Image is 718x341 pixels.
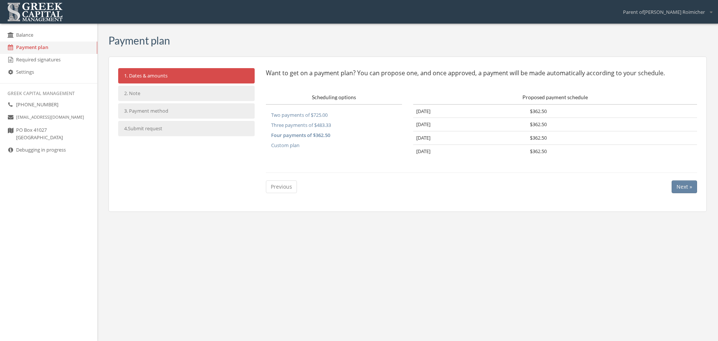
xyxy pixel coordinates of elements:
a: 1. Dates & amounts [118,68,255,83]
h3: Payment plan [108,35,170,46]
button: Previous [266,180,297,193]
small: [EMAIL_ADDRESS][DOMAIN_NAME] [16,114,84,120]
span: $362.50 [530,108,547,115]
button: Next » [672,180,697,193]
td: [DATE] [413,131,527,145]
button: Four payments of $362.50 [266,130,335,140]
td: [DATE] [413,144,527,158]
div: Parent of[PERSON_NAME] Roimicher [623,3,712,15]
button: Two payments of $725.00 [266,110,333,120]
td: [DATE] [413,104,527,118]
span: $362.50 [530,148,547,155]
span: $362.50 [530,134,547,141]
span: Parent of [PERSON_NAME] Roimicher [623,6,705,15]
th: Proposed payment schedule [413,94,697,104]
p: Want to get on a payment plan? You can propose one, and once approved, a payment will be made aut... [266,68,697,79]
button: Custom plan [266,140,305,150]
span: $362.50 [530,121,547,128]
button: Three payments of $483.33 [266,120,336,130]
th: Scheduling options [266,94,402,104]
span: PO Box 41027 [GEOGRAPHIC_DATA] [16,127,63,141]
td: [DATE] [413,118,527,131]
